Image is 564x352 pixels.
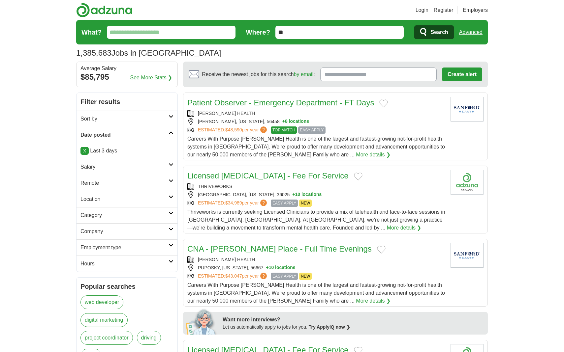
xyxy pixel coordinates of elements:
button: +8 locations [282,118,309,125]
a: by email [294,71,314,77]
div: Average Salary [80,66,173,71]
a: More details ❯ [387,224,422,232]
a: Try ApplyIQ now ❯ [309,324,350,330]
button: Create alert [442,68,482,81]
a: Login [416,6,428,14]
a: More details ❯ [356,151,391,159]
a: Hours [77,256,177,272]
img: Company logo [451,170,484,195]
span: $43,047 [225,273,242,279]
span: ? [260,126,267,133]
span: NEW [299,200,312,207]
span: NEW [299,273,312,280]
a: ESTIMATED:$34,989per year? [198,200,268,207]
a: Patient Observer - Emergency Department - FT Days [187,98,374,107]
a: ESTIMATED:$48,590per year? [198,126,268,134]
h2: Date posted [80,131,169,139]
a: Sort by [77,111,177,127]
h2: Location [80,195,169,203]
a: [PERSON_NAME] HEALTH [198,111,255,116]
span: Receive the newest jobs for this search : [202,70,315,78]
span: + [292,191,295,198]
h2: Remote [80,179,169,187]
h2: Filter results [77,93,177,111]
a: More details ❯ [356,297,391,305]
div: [GEOGRAPHIC_DATA], [US_STATE], 36025 [187,191,445,198]
span: Thriveworks is currently seeking Licensed Clinicians to provide a mix of telehealth and face-to-f... [187,209,445,230]
a: Date posted [77,127,177,143]
h2: Sort by [80,115,169,123]
a: [PERSON_NAME] HEALTH [198,257,255,262]
a: digital marketing [80,313,128,327]
span: EASY APPLY [271,200,298,207]
a: Register [434,6,454,14]
h1: Jobs in [GEOGRAPHIC_DATA] [76,48,221,57]
span: $48,590 [225,127,242,132]
button: +10 locations [292,191,322,198]
a: Remote [77,175,177,191]
img: Adzuna logo [76,3,132,17]
a: Company [77,223,177,239]
button: Search [414,25,454,39]
button: Add to favorite jobs [354,173,362,180]
img: Sanford Health logo [451,97,484,122]
h2: Employment type [80,244,169,252]
span: EASY APPLY [298,126,325,134]
img: apply-iq-scientist.png [186,308,218,335]
h2: Category [80,211,169,219]
h2: Salary [80,163,169,171]
a: Employment type [77,239,177,256]
a: web developer [80,295,123,309]
span: Careers With Purpose [PERSON_NAME] Health is one of the largest and fastest-growing not-for-profi... [187,282,445,304]
p: Last 3 days [80,147,173,155]
div: $85,795 [80,71,173,83]
span: $34,989 [225,200,242,205]
button: +10 locations [266,264,295,271]
div: Let us automatically apply to jobs for you. [223,324,484,331]
span: ? [260,273,267,279]
div: [PERSON_NAME], [US_STATE], 56458 [187,118,445,125]
a: Licensed [MEDICAL_DATA] - Fee For Service [187,171,349,180]
a: Location [77,191,177,207]
h2: Hours [80,260,169,268]
a: project coordinator [80,331,133,345]
a: ESTIMATED:$43,047per year? [198,273,268,280]
a: driving [137,331,161,345]
div: THRIVEWORKS [187,183,445,190]
a: Advanced [459,26,483,39]
a: Employers [463,6,488,14]
div: Want more interviews? [223,316,484,324]
span: EASY APPLY [271,273,298,280]
span: + [282,118,285,125]
a: Category [77,207,177,223]
span: Careers With Purpose [PERSON_NAME] Health is one of the largest and fastest-growing not-for-profi... [187,136,445,157]
a: See More Stats ❯ [130,74,172,82]
img: Sanford Health logo [451,243,484,268]
h2: Popular searches [80,282,173,291]
span: 1,385,683 [76,47,111,59]
span: Search [430,26,448,39]
a: CNA - [PERSON_NAME] Place - Full Time Evenings [187,244,372,253]
h2: Company [80,228,169,235]
label: What? [81,27,102,37]
span: TOP MATCH [271,126,297,134]
a: X [80,147,89,155]
button: Add to favorite jobs [379,99,388,107]
div: PUPOSKY, [US_STATE], 56667 [187,264,445,271]
a: Salary [77,159,177,175]
span: + [266,264,268,271]
button: Add to favorite jobs [377,246,386,254]
label: Where? [246,27,270,37]
span: ? [260,200,267,206]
